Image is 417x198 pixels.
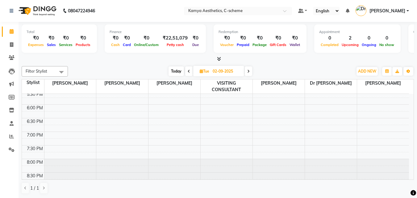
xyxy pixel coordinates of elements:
span: [PERSON_NAME] [357,79,409,87]
span: Completed [319,43,340,47]
span: Online/Custom [132,43,160,47]
span: Petty cash [165,43,186,47]
span: Prepaid [235,43,251,47]
span: Voucher [219,43,235,47]
div: ₹0 [110,35,121,42]
div: ₹0 [288,35,302,42]
div: 6:00 PM [26,105,44,111]
span: Card [121,43,132,47]
span: VISITING CONSULTANT [201,79,252,94]
span: Wallet [288,43,302,47]
div: ₹0 [132,35,160,42]
div: Total [27,29,92,35]
span: [PERSON_NAME] [44,79,96,87]
div: ₹0 [45,35,57,42]
span: Filter Stylist [26,69,47,74]
img: logo [16,2,58,19]
div: 0 [319,35,340,42]
span: [PERSON_NAME] [369,8,405,14]
div: ₹22,51,079 [160,35,190,42]
span: Services [57,43,74,47]
div: Appointment [319,29,396,35]
span: Sales [45,43,57,47]
div: Finance [110,29,201,35]
span: [PERSON_NAME] [148,79,200,87]
span: ADD NEW [358,69,376,74]
div: ₹0 [121,35,132,42]
div: 8:30 PM [26,173,44,179]
span: Expenses [27,43,45,47]
span: Package [251,43,268,47]
div: 7:30 PM [26,145,44,152]
div: 2 [340,35,360,42]
span: Dr [PERSON_NAME] [305,79,357,87]
div: Redemption [219,29,302,35]
b: 08047224946 [68,2,95,19]
div: ₹0 [235,35,251,42]
span: 1 / 1 [30,185,39,192]
img: Dr Tanvi Ahmed [356,5,366,16]
span: Today [169,66,184,76]
div: ₹0 [57,35,74,42]
div: ₹0 [251,35,268,42]
div: 5:30 PM [26,91,44,98]
div: 7:00 PM [26,132,44,138]
input: 2025-09-02 [211,67,242,76]
span: No show [378,43,396,47]
div: ₹0 [74,35,92,42]
span: Gift Cards [268,43,288,47]
div: ₹0 [268,35,288,42]
div: ₹0 [219,35,235,42]
div: ₹0 [190,35,201,42]
span: [PERSON_NAME] [253,79,305,87]
span: Tue [198,69,211,74]
span: Ongoing [360,43,378,47]
span: Upcoming [340,43,360,47]
div: Stylist [22,79,44,86]
span: Products [74,43,92,47]
div: 0 [378,35,396,42]
button: ADD NEW [357,67,378,76]
div: ₹0 [27,35,45,42]
div: 6:30 PM [26,118,44,125]
span: Cash [110,43,121,47]
div: 0 [360,35,378,42]
div: 8:00 PM [26,159,44,166]
span: [PERSON_NAME] [96,79,148,87]
span: Due [191,43,200,47]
